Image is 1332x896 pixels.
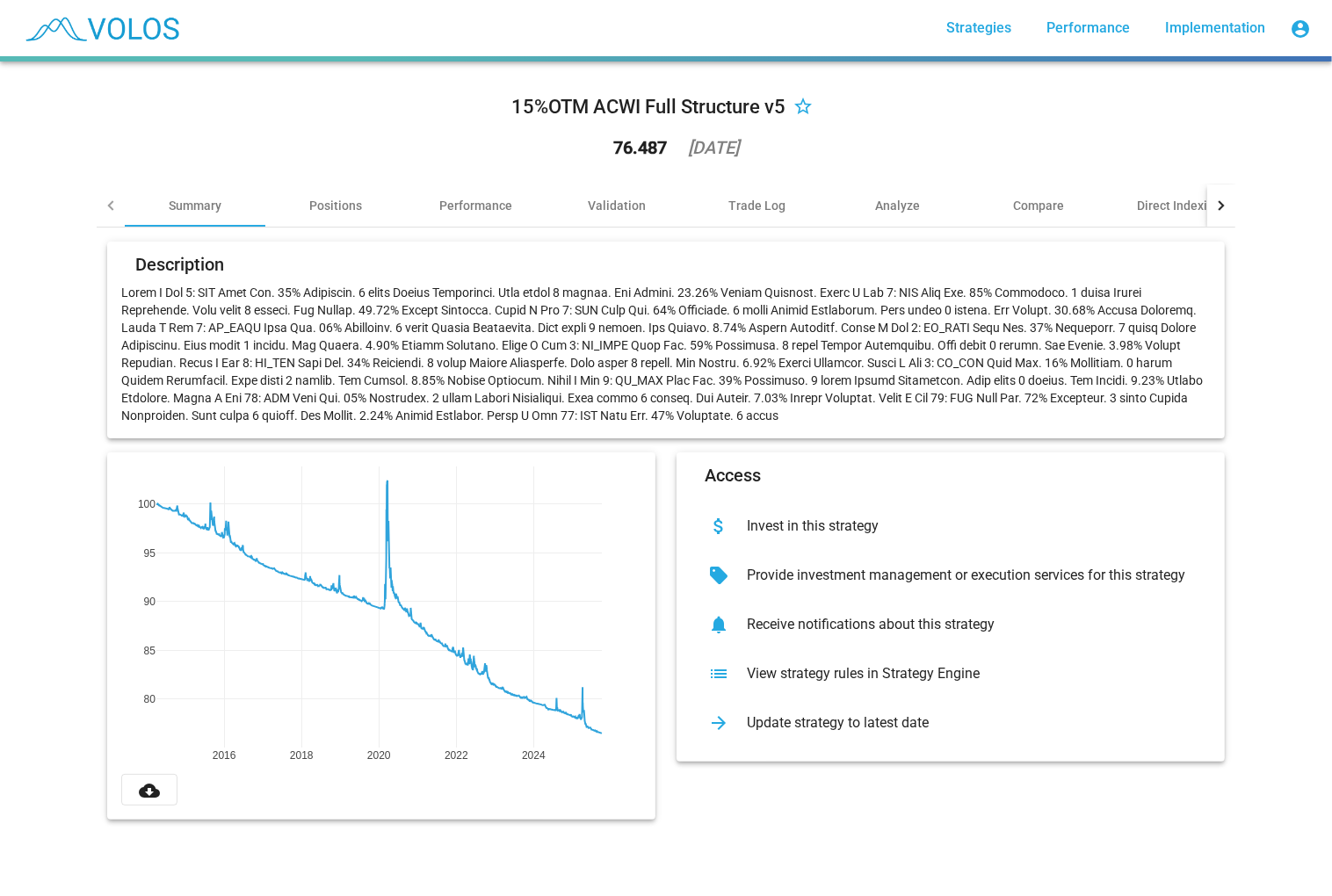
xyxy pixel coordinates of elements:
[729,197,786,214] div: Trade Log
[733,616,1197,633] div: Receive notifications about this strategy
[1046,19,1130,36] span: Performance
[733,665,1197,683] div: View strategy rules in Strategy Engine
[705,466,761,484] mat-card-title: Access
[1137,197,1221,214] div: Direct Indexing
[876,197,921,214] div: Analyze
[97,228,1235,834] summary: DescriptionLorem I Dol 5: SIT Amet Con. 35% Adipiscin. 6 elits Doeius Temporinci. Utla etdol 8 ma...
[691,600,1211,649] button: Receive notifications about this strategy
[14,6,188,50] img: blue_transparent.png
[705,611,733,639] mat-icon: notifications
[691,649,1211,698] button: View strategy rules in Strategy Engine
[793,98,814,119] mat-icon: star_border
[689,139,740,156] div: [DATE]
[1290,18,1311,40] mat-icon: account_circle
[691,551,1211,600] button: Provide investment management or execution services for this strategy
[932,12,1025,44] a: Strategies
[733,517,1197,535] div: Invest in this strategy
[169,197,221,214] div: Summary
[588,197,646,214] div: Validation
[691,698,1211,748] button: Update strategy to latest date
[1165,19,1265,36] span: Implementation
[691,502,1211,551] button: Invest in this strategy
[1032,12,1144,44] a: Performance
[705,512,733,540] mat-icon: attach_money
[309,197,362,214] div: Positions
[1013,197,1064,214] div: Compare
[135,256,224,273] mat-card-title: Description
[440,197,513,214] div: Performance
[733,714,1197,732] div: Update strategy to latest date
[705,561,733,589] mat-icon: sell
[1151,12,1279,44] a: Implementation
[705,660,733,688] mat-icon: list
[705,709,733,737] mat-icon: arrow_forward
[139,780,160,801] mat-icon: cloud_download
[511,93,785,121] div: 15%OTM ACWI Full Structure v5
[946,19,1011,36] span: Strategies
[121,284,1211,424] p: Lorem I Dol 5: SIT Amet Con. 35% Adipiscin. 6 elits Doeius Temporinci. Utla etdol 8 magnaa. Eni A...
[733,567,1197,584] div: Provide investment management or execution services for this strategy
[614,139,668,156] div: 76.487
